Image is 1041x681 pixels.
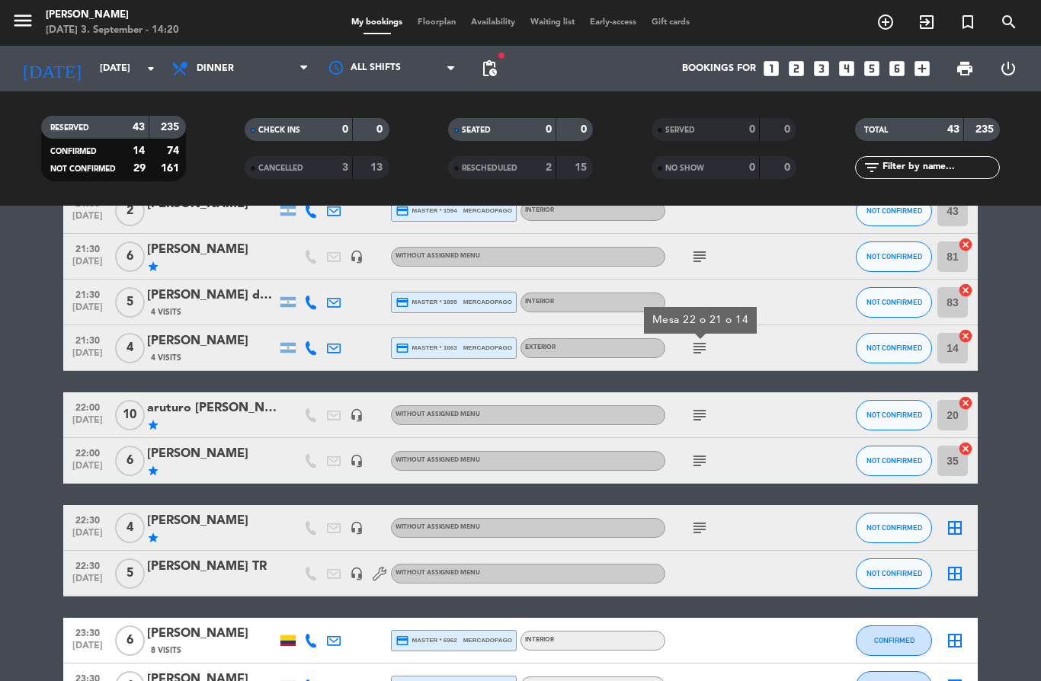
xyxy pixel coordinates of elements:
button: NOT CONFIRMED [856,558,932,589]
i: looks_4 [837,59,857,78]
i: filter_list [863,158,881,177]
i: headset_mic [350,567,364,580]
i: credit_card [396,341,409,355]
i: add_box [912,59,932,78]
span: 5 [115,558,145,589]
i: credit_card [396,634,409,647]
i: headset_mic [350,521,364,535]
span: mercadopago [463,206,512,216]
div: [PERSON_NAME] TR [147,557,277,577]
button: NOT CONFIRMED [856,513,932,543]
div: [PERSON_NAME] [147,624,277,644]
button: NOT CONFIRMED [856,446,932,476]
span: RESERVED [50,124,89,132]
span: Interior [525,299,554,305]
i: credit_card [396,204,409,218]
strong: 14 [133,145,145,156]
span: 4 Visits [151,306,181,318]
i: looks_3 [812,59,831,78]
strong: 0 [749,124,755,135]
i: star [147,419,159,431]
i: subject [690,248,709,266]
span: RESCHEDULED [462,165,517,172]
div: aruturo [PERSON_NAME] [147,398,277,418]
i: looks_5 [862,59,882,78]
span: 10 [115,400,145,430]
span: 8 Visits [151,644,181,657]
span: pending_actions [480,59,498,78]
span: Without assigned menu [396,253,480,259]
span: NOT CONFIRMED [866,569,922,577]
span: mercadopago [463,635,512,645]
span: [DATE] [69,461,107,478]
i: cancel [958,395,973,411]
span: 4 [115,333,145,363]
i: arrow_drop_down [142,59,160,78]
span: 4 Visits [151,352,181,364]
strong: 3 [342,162,348,173]
div: [PERSON_NAME] [147,511,277,531]
i: star [147,261,159,273]
span: 21:30 [69,239,107,257]
span: [DATE] [69,574,107,591]
span: [DATE] [69,302,107,320]
div: [PERSON_NAME] [46,8,179,23]
button: NOT CONFIRMED [856,400,932,430]
i: cancel [958,237,973,252]
span: master * 1663 [396,341,457,355]
span: SEARCH [988,9,1030,35]
strong: 15 [575,162,590,173]
span: SEATED [462,126,491,134]
strong: 161 [161,163,182,174]
i: power_settings_new [999,59,1017,78]
div: LOG OUT [986,46,1030,91]
span: Dinner [197,63,234,74]
i: headset_mic [350,250,364,264]
span: CHECK INS [258,126,300,134]
span: [DATE] [69,211,107,229]
span: Without assigned menu [396,524,480,530]
span: mercadopago [463,297,512,307]
span: Without assigned menu [396,457,480,463]
div: [PERSON_NAME] [147,331,277,351]
span: Without assigned menu [396,570,480,576]
button: CONFIRMED [856,625,932,656]
i: looks_6 [887,59,907,78]
i: border_all [946,519,964,537]
button: NOT CONFIRMED [856,287,932,318]
span: SERVED [665,126,695,134]
span: Interior [525,637,554,643]
i: subject [690,519,709,537]
span: Special reservation [947,9,988,35]
i: subject [690,339,709,357]
span: master * 1594 [396,204,457,218]
span: 6 [115,446,145,476]
strong: 29 [133,163,146,174]
span: CONFIRMED [874,636,914,644]
span: [DATE] [69,415,107,433]
span: NOT CONFIRMED [866,252,922,261]
span: Without assigned menu [396,411,480,417]
span: BOOK TABLE [865,9,906,35]
i: subject [690,452,709,470]
span: NOT CONFIRMED [866,298,922,306]
span: 22:00 [69,398,107,415]
strong: 74 [167,145,182,156]
div: [PERSON_NAME] [147,240,277,260]
span: My bookings [344,18,410,27]
span: 23:30 [69,623,107,641]
i: border_all [946,631,964,650]
button: menu [11,9,34,37]
i: headset_mic [350,408,364,422]
span: 22:00 [69,443,107,461]
span: 6 [115,625,145,656]
i: turned_in_not [959,13,977,31]
i: looks_one [761,59,781,78]
span: NOT CONFIRMED [866,411,922,419]
i: menu [11,9,34,32]
strong: 43 [947,124,959,135]
strong: 0 [749,162,755,173]
span: Early-access [582,18,644,27]
span: [DATE] [69,257,107,274]
span: Interior [525,207,554,213]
